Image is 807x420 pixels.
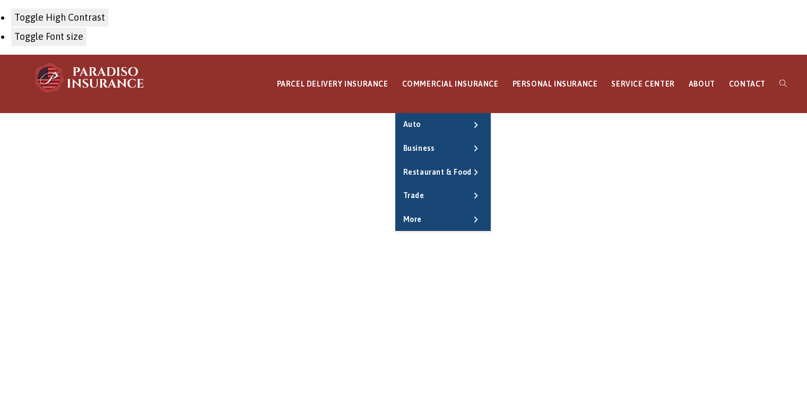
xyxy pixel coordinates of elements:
span: CONTACT [729,80,766,88]
a: CONTACT [722,55,773,114]
img: Paradiso Insurance [32,62,149,94]
span: Toggle High Contrast [14,12,105,23]
span: Auto [403,120,421,128]
span: More [403,215,422,224]
span: PERSONAL INSURANCE [513,80,598,88]
a: PARCEL DELIVERY INSURANCE [270,55,395,114]
a: COMMERCIAL INSURANCE [395,55,506,114]
a: SERVICE CENTER [604,55,681,114]
a: Trade [395,184,491,208]
span: Restaurant & Food [403,168,472,176]
a: ABOUT [682,55,722,114]
span: SERVICE CENTER [611,80,674,88]
a: Auto [395,113,491,136]
a: Business [395,137,491,160]
span: Trade [403,191,424,200]
span: PARCEL DELIVERY INSURANCE [277,80,388,88]
a: More [395,208,491,232]
span: COMMERCIAL INSURANCE [402,80,499,88]
button: Toggle High Contrast [11,8,109,27]
a: Restaurant & Food [395,161,491,184]
span: Toggle Font size [14,31,83,42]
span: Business [403,144,435,152]
a: PERSONAL INSURANCE [506,55,605,114]
span: ABOUT [689,80,715,88]
button: Toggle Font size [11,27,87,46]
